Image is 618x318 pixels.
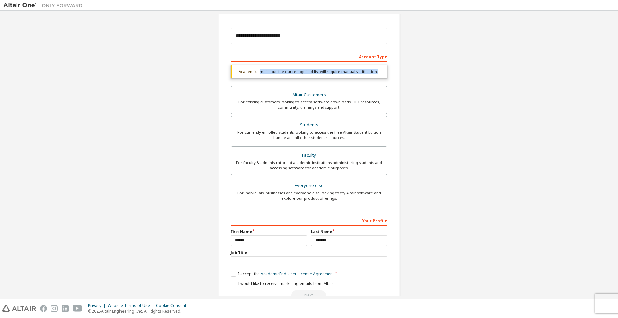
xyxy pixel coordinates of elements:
img: youtube.svg [73,305,82,312]
div: Students [235,120,383,130]
img: Altair One [3,2,86,9]
div: For existing customers looking to access software downloads, HPC resources, community, trainings ... [235,99,383,110]
div: Altair Customers [235,90,383,100]
div: Your Profile [231,215,387,226]
label: I would like to receive marketing emails from Altair [231,281,333,286]
img: facebook.svg [40,305,47,312]
div: Faculty [235,151,383,160]
div: Website Terms of Use [108,303,156,308]
div: Cookie Consent [156,303,190,308]
img: altair_logo.svg [2,305,36,312]
div: Academic emails outside our recognised list will require manual verification. [231,65,387,78]
div: Everyone else [235,181,383,190]
div: For currently enrolled students looking to access the free Altair Student Edition bundle and all ... [235,130,383,140]
img: instagram.svg [51,305,58,312]
label: Job Title [231,250,387,255]
div: For individuals, businesses and everyone else looking to try Altair software and explore our prod... [235,190,383,201]
label: First Name [231,229,307,234]
div: Account Type [231,51,387,62]
label: Last Name [311,229,387,234]
div: For faculty & administrators of academic institutions administering students and accessing softwa... [235,160,383,171]
div: Read and acccept EULA to continue [231,290,387,300]
img: linkedin.svg [62,305,69,312]
label: I accept the [231,271,334,277]
div: Privacy [88,303,108,308]
p: © 2025 Altair Engineering, Inc. All Rights Reserved. [88,308,190,314]
a: Academic End-User License Agreement [261,271,334,277]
